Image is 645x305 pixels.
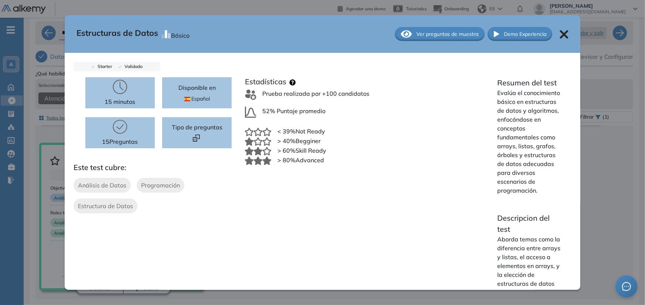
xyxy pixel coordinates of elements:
span: message [622,282,631,291]
span: > 80% [277,156,296,164]
span: Demo Experiencia [504,30,546,38]
span: Ver preguntas de muestra [417,30,479,38]
span: Starter [95,64,112,69]
span: Begginer [296,137,321,145]
span: Not Ready [296,128,325,135]
p: Disponible en [178,83,216,92]
span: < 39% [277,128,296,135]
p: Evalúa el conocimiento básico en estructuras de datos y algoritmos, enfocándose en conceptos fund... [498,88,563,195]
span: Validado [122,64,143,69]
span: > 40% [277,137,296,145]
span: Prueba realizada por +100 candidatos [262,89,369,101]
span: > 60% [277,147,296,154]
h3: Estadísticas [245,77,286,86]
p: 15 Preguntas [102,137,138,146]
img: Format test logo [193,135,200,142]
p: Descripcion del test [498,213,563,235]
span: Estructuras de Datos [76,27,158,41]
p: Resumen del test [498,77,563,88]
span: Estructura de Datos [78,201,133,210]
span: Programación [141,181,180,190]
span: Español [184,95,210,103]
span: Tipo de preguntas [172,123,222,132]
h3: Este test cubre: [74,163,240,172]
span: Skill Ready [296,147,326,154]
span: 52% Puntaje promedio [262,106,325,118]
p: 15 minutos [105,97,135,106]
img: ESP [184,97,190,101]
span: Análisis de Datos [78,181,126,190]
span: Advanced [296,156,324,164]
div: Básico [171,28,190,40]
